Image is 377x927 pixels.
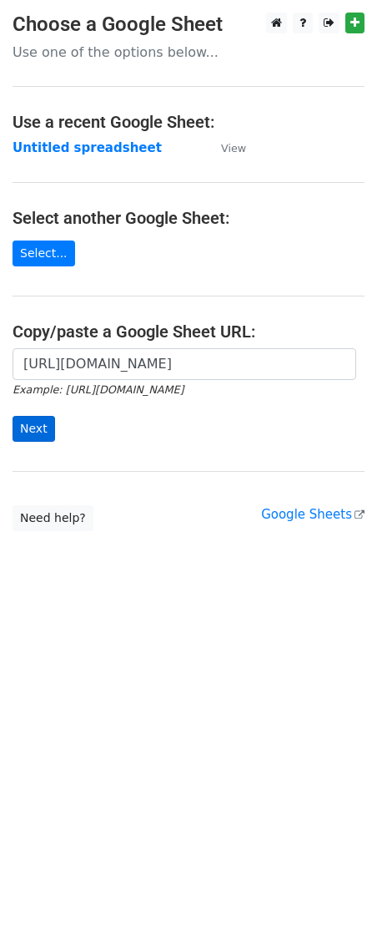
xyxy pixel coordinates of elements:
[261,507,364,522] a: Google Sheets
[13,416,55,442] input: Next
[13,505,93,531] a: Need help?
[13,383,183,396] small: Example: [URL][DOMAIN_NAME]
[13,112,364,132] h4: Use a recent Google Sheet:
[13,348,356,380] input: Paste your Google Sheet URL here
[13,208,364,228] h4: Select another Google Sheet:
[13,322,364,342] h4: Copy/paste a Google Sheet URL:
[204,140,246,155] a: View
[221,142,246,154] small: View
[13,13,364,37] h3: Choose a Google Sheet
[13,140,162,155] a: Untitled spreadsheet
[13,43,364,61] p: Use one of the options below...
[13,241,75,266] a: Select...
[294,847,377,927] iframe: Chat Widget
